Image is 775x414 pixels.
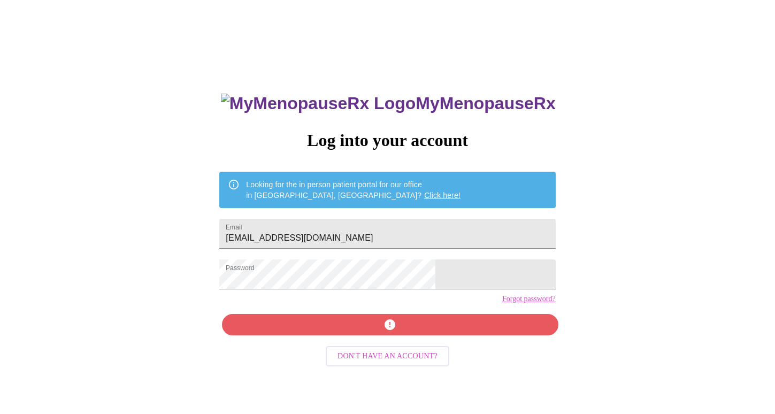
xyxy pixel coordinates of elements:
[323,351,452,360] a: Don't have an account?
[424,191,461,200] a: Click here!
[219,131,555,150] h3: Log into your account
[337,350,438,363] span: Don't have an account?
[246,175,461,205] div: Looking for the in person patient portal for our office in [GEOGRAPHIC_DATA], [GEOGRAPHIC_DATA]?
[221,94,556,113] h3: MyMenopauseRx
[502,295,556,303] a: Forgot password?
[326,346,449,367] button: Don't have an account?
[221,94,416,113] img: MyMenopauseRx Logo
